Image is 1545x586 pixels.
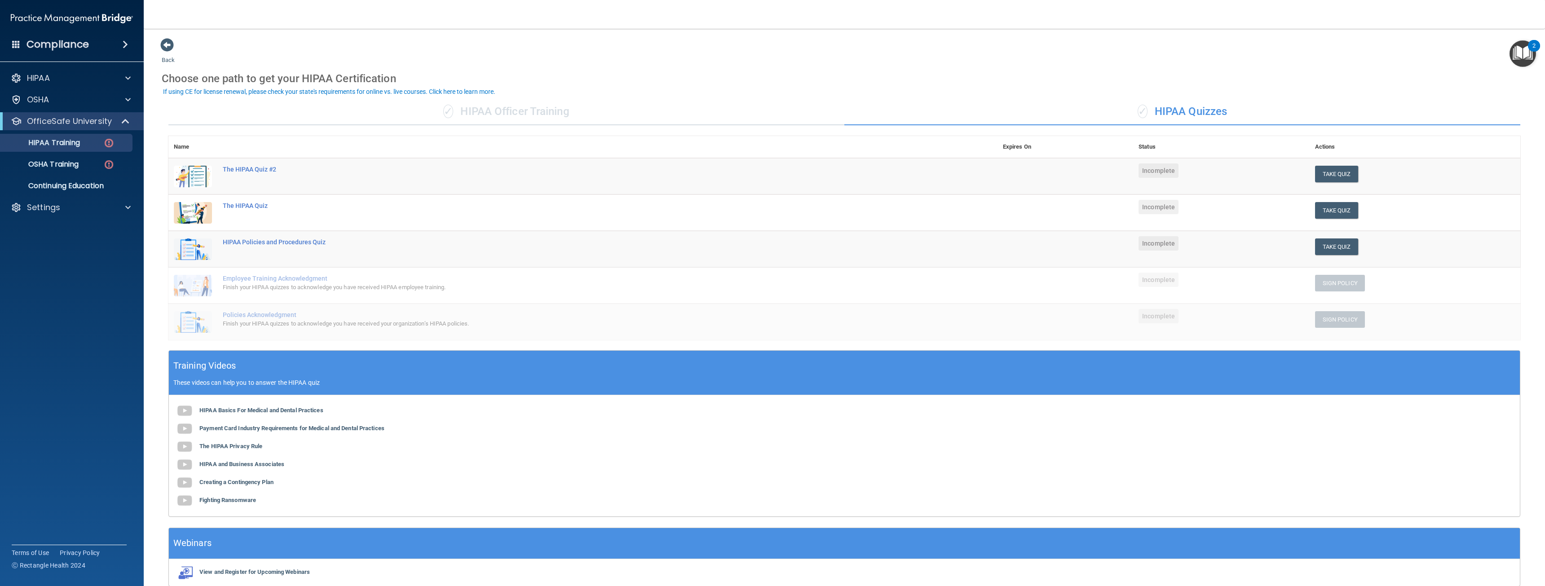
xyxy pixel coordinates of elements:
img: danger-circle.6113f641.png [103,137,115,149]
span: ✓ [1138,105,1148,118]
b: HIPAA Basics For Medical and Dental Practices [199,407,323,414]
span: Incomplete [1139,200,1179,214]
img: PMB logo [11,9,133,27]
th: Actions [1310,136,1520,158]
div: The HIPAA Quiz [223,202,953,209]
p: OSHA [27,94,49,105]
span: Incomplete [1139,309,1179,323]
b: Fighting Ransomware [199,497,256,503]
h4: Compliance [26,38,89,51]
p: These videos can help you to answer the HIPAA quiz [173,379,1515,386]
a: OSHA [11,94,131,105]
span: Incomplete [1139,273,1179,287]
a: Settings [11,202,131,213]
button: Take Quiz [1315,238,1358,255]
div: Employee Training Acknowledgment [223,275,953,282]
img: gray_youtube_icon.38fcd6cc.png [176,438,194,456]
button: Sign Policy [1315,275,1365,291]
button: Take Quiz [1315,202,1358,219]
a: Privacy Policy [60,548,100,557]
b: HIPAA and Business Associates [199,461,284,467]
a: Terms of Use [12,548,49,557]
img: gray_youtube_icon.38fcd6cc.png [176,492,194,510]
span: Ⓒ Rectangle Health 2024 [12,561,85,570]
a: Back [162,46,175,63]
th: Status [1133,136,1310,158]
a: HIPAA [11,73,131,84]
div: Finish your HIPAA quizzes to acknowledge you have received your organization’s HIPAA policies. [223,318,953,329]
img: gray_youtube_icon.38fcd6cc.png [176,420,194,438]
div: 2 [1532,46,1536,57]
b: The HIPAA Privacy Rule [199,443,262,449]
b: View and Register for Upcoming Webinars [199,568,310,575]
span: Incomplete [1139,236,1179,251]
p: OfficeSafe University [27,116,112,127]
b: Payment Card Industry Requirements for Medical and Dental Practices [199,425,384,432]
button: Sign Policy [1315,311,1365,328]
button: Take Quiz [1315,166,1358,182]
a: OfficeSafe University [11,116,130,127]
button: Open Resource Center, 2 new notifications [1510,40,1536,67]
div: Policies Acknowledgment [223,311,953,318]
p: Settings [27,202,60,213]
img: gray_youtube_icon.38fcd6cc.png [176,474,194,492]
div: HIPAA Policies and Procedures Quiz [223,238,953,246]
span: Incomplete [1139,163,1179,178]
span: ✓ [443,105,453,118]
th: Expires On [998,136,1133,158]
p: OSHA Training [6,160,79,169]
button: If using CE for license renewal, please check your state's requirements for online vs. live cours... [162,87,497,96]
p: Continuing Education [6,181,128,190]
p: HIPAA [27,73,50,84]
div: HIPAA Officer Training [168,98,844,125]
h5: Training Videos [173,358,236,374]
img: webinarIcon.c7ebbf15.png [176,566,194,579]
th: Name [168,136,217,158]
p: HIPAA Training [6,138,80,147]
div: The HIPAA Quiz #2 [223,166,953,173]
img: danger-circle.6113f641.png [103,159,115,170]
div: HIPAA Quizzes [844,98,1520,125]
img: gray_youtube_icon.38fcd6cc.png [176,402,194,420]
div: If using CE for license renewal, please check your state's requirements for online vs. live cours... [163,88,495,95]
img: gray_youtube_icon.38fcd6cc.png [176,456,194,474]
b: Creating a Contingency Plan [199,479,274,485]
div: Choose one path to get your HIPAA Certification [162,66,1527,92]
div: Finish your HIPAA quizzes to acknowledge you have received HIPAA employee training. [223,282,953,293]
h5: Webinars [173,535,212,551]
